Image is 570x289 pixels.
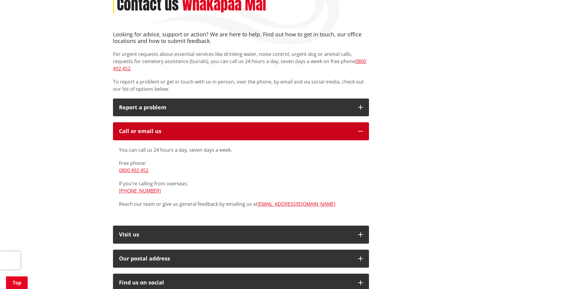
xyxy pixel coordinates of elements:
a: 0800 492 452 [113,58,366,72]
p: Visit us [119,232,352,238]
p: To report a problem or get in touch with us in person, over the phone, by email and via social me... [113,78,369,93]
a: 0800 492 452 [119,167,148,174]
h2: Our postal address [119,256,352,262]
button: Call or email us [113,122,369,140]
div: Find us on social [119,280,352,286]
button: Report a problem [113,99,369,117]
p: If you're calling from overseas: [119,180,363,194]
p: Report a problem [119,105,352,111]
a: [EMAIL_ADDRESS][DOMAIN_NAME] [258,201,335,207]
p: For urgent requests about essential services like drinking water, noise control, urgent dog or an... [113,50,369,72]
p: Reach our team or give us general feedback by emailing us at [119,200,363,208]
p: Free phone: [119,160,363,174]
div: Call or email us [119,128,352,134]
iframe: Messenger Launcher [542,264,564,285]
button: Our postal address [113,250,369,268]
button: Visit us [113,226,369,244]
a: Top [6,276,28,289]
a: [PHONE_NUMBER] [119,187,161,194]
h4: Looking for advice, support or action? We are here to help. Find out how to get in touch, our off... [113,31,369,44]
p: You can call us 24 hours a day, seven days a week. [119,146,363,154]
